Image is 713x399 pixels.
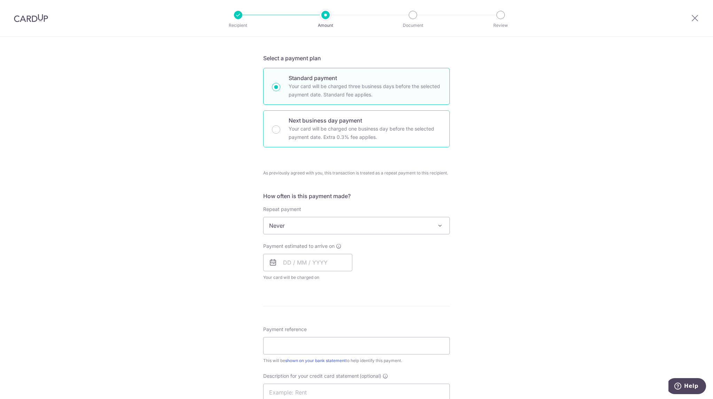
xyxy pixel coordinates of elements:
div: This will be to help identify this payment. [263,357,450,364]
span: Never [263,217,450,234]
p: Amount [300,22,351,29]
span: Never [264,217,449,234]
p: Document [387,22,439,29]
a: shown on your bank statement [285,358,346,363]
span: Your card will be charged on [263,274,352,281]
span: Payment estimated to arrive on [263,243,335,250]
iframe: Opens a widget where you can find more information [668,378,706,396]
p: Review [475,22,526,29]
p: Next business day payment [289,116,441,125]
h5: How often is this payment made? [263,192,450,200]
span: Description for your credit card statement [263,373,359,380]
img: CardUp [14,14,48,22]
p: Your card will be charged one business day before the selected payment date. Extra 0.3% fee applies. [289,125,441,141]
label: Repeat payment [263,206,301,213]
span: As previously agreed with you, this transaction is treated as a repeat payment to this recipient. [263,170,450,177]
input: DD / MM / YYYY [263,254,352,271]
span: Payment reference [263,326,307,333]
p: Your card will be charged three business days before the selected payment date. Standard fee appl... [289,82,441,99]
h5: Select a payment plan [263,54,450,62]
p: Standard payment [289,74,441,82]
p: Recipient [212,22,264,29]
span: (optional) [360,373,381,380]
